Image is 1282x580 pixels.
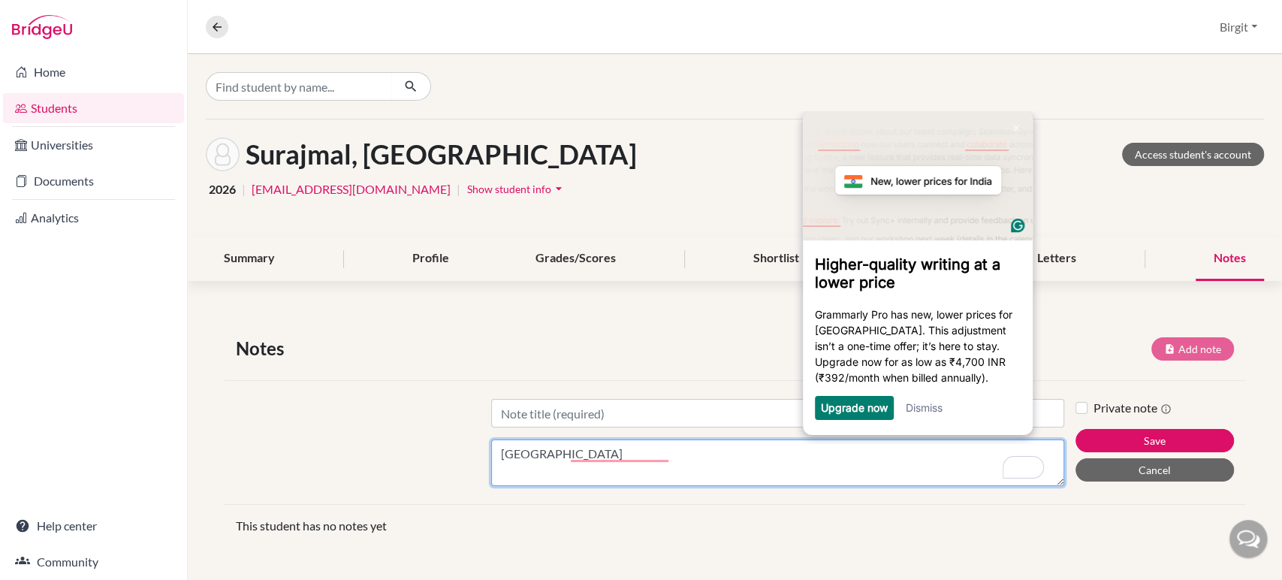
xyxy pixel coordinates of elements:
[467,183,551,195] span: Show student info
[1122,143,1264,166] a: Access student's account
[246,138,637,171] h1: Surajmal, [GEOGRAPHIC_DATA]
[3,203,184,233] a: Analytics
[517,237,634,281] div: Grades/Scores
[3,130,184,160] a: Universities
[206,137,240,171] img: Darshan Surajmal's avatar
[8,9,238,129] img: 4472ef1a256e4ba3b7faa61aa51bd870-frame-2055246753.png
[1196,237,1264,281] div: Notes
[394,237,467,281] div: Profile
[457,180,460,198] span: |
[3,57,184,87] a: Home
[20,144,226,180] h3: Higher-quality writing at a lower price
[1075,429,1235,452] button: Save
[466,177,567,201] button: Show student infoarrow_drop_down
[236,335,290,362] span: Notes
[252,180,451,198] a: [EMAIL_ADDRESS][DOMAIN_NAME]
[242,180,246,198] span: |
[1019,237,1094,281] div: Letters
[20,195,226,274] p: Grammarly Pro has new, lower prices for [GEOGRAPHIC_DATA]. This adjustment isn’t a one-time offer...
[26,290,93,303] a: Upgrade now
[3,511,184,541] a: Help center
[34,11,65,24] span: Help
[491,440,1064,486] textarea: To enrich screen reader interactions, please activate Accessibility in Grammarly extension settings
[551,181,566,196] i: arrow_drop_down
[219,14,225,20] img: close_x_white.png
[209,180,236,198] span: 2026
[3,547,184,577] a: Community
[206,72,392,101] input: Find student by name...
[3,93,184,123] a: Students
[1075,458,1235,482] button: Cancel
[225,517,1245,535] div: This student has no notes yet
[1151,337,1234,361] button: Add note
[491,399,1064,427] input: Note title (required)
[111,290,148,303] a: Dismiss
[1213,13,1264,41] button: Birgit
[3,166,184,196] a: Documents
[12,15,72,39] img: Bridge-U
[735,237,816,281] div: Shortlist
[206,237,293,281] div: Summary
[1093,399,1172,417] label: Private note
